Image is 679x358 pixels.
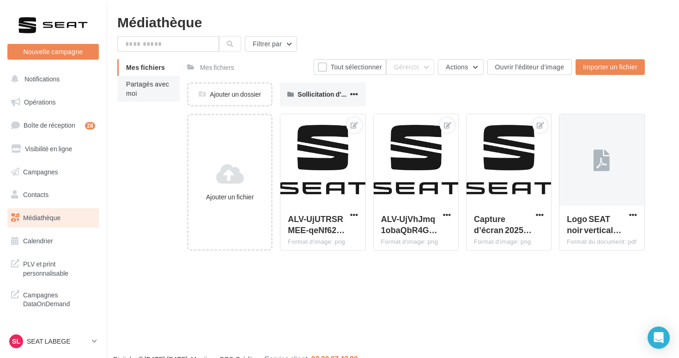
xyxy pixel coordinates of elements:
div: Ajouter un dossier [188,90,271,99]
button: Notifications [6,69,97,89]
a: PLV et print personnalisable [6,254,101,281]
div: Médiathèque [117,15,668,29]
button: Actions [438,59,483,75]
span: Visibilité en ligne [25,145,72,153]
span: Campagnes DataOnDemand [23,289,95,309]
button: Ouvrir l'éditeur d'image [487,59,572,75]
div: Ajouter un fichier [192,192,267,202]
a: Contacts [6,185,101,204]
div: Mes fichiers [200,63,234,72]
a: Boîte de réception28 [6,115,101,135]
span: Mes fichiers [126,63,165,71]
div: Format d'image: png [474,238,544,246]
span: Notifications [24,75,60,83]
span: Contacts [23,191,48,198]
div: Format du document: pdf [567,238,637,246]
button: Gérer(0) [386,59,434,75]
span: Boîte de réception [24,121,75,129]
span: Sollicitation d'avis [297,90,353,98]
span: ALV-UjUTRSRMEE-qeNf62hYB62KxL3s0peLXkFEDqTwbywcft7rGYWOQ [288,214,345,235]
span: SL [12,337,20,346]
a: Campagnes DataOnDemand [6,285,101,312]
span: ALV-UjVhJmq1obaQbR4GzHUqAIvOyGa5h111npIv8qUcBBJeFx-VrVWa [381,214,437,235]
span: Logo SEAT noir vertical 2 HD [567,214,621,235]
p: SEAT LABEGE [27,337,88,346]
span: Médiathèque [23,214,61,222]
a: Visibilité en ligne [6,139,101,159]
span: Campagnes [23,167,58,175]
div: Open Intercom Messenger [648,327,670,349]
button: Nouvelle campagne [7,44,99,60]
a: Calendrier [6,231,101,251]
button: Importer un fichier [576,59,645,75]
a: SL SEAT LABEGE [7,333,99,350]
a: Campagnes [6,162,101,182]
div: 28 [85,122,95,130]
div: Format d'image: png [288,238,358,246]
span: Partagés avec moi [126,80,169,97]
a: Opérations [6,93,101,112]
span: Actions [446,63,468,71]
button: Filtrer par [245,36,297,52]
div: Format d'image: png [381,238,451,246]
span: Capture d’écran 2025-06-17 à 10.00.08 [474,214,532,235]
span: Opérations [24,98,55,106]
button: Tout sélectionner [314,59,386,75]
span: (0) [411,63,419,71]
a: Médiathèque [6,208,101,228]
span: Calendrier [23,237,53,245]
span: PLV et print personnalisable [23,258,95,278]
span: Importer un fichier [583,63,637,71]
